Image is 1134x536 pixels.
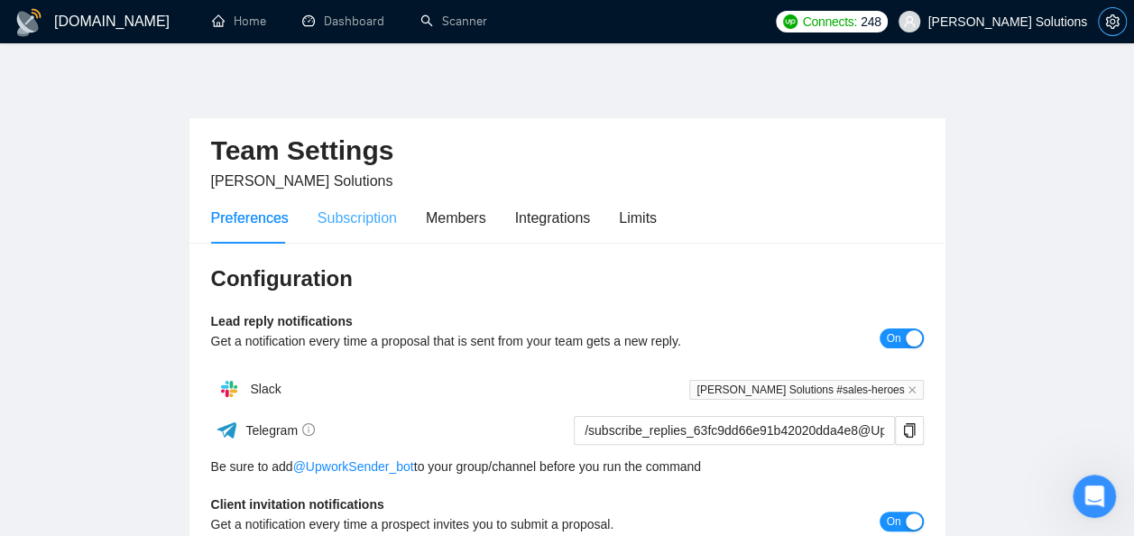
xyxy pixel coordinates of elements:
div: Get a notification every time a proposal that is sent from your team gets a new reply. [211,331,746,351]
span: info-circle [302,423,315,436]
img: upwork-logo.png [783,14,797,29]
b: Client invitation notifications [211,497,384,512]
b: Lead reply notifications [211,314,353,328]
div: Preferences [211,207,289,229]
span: On [886,328,900,348]
a: dashboardDashboard [302,14,384,29]
span: [PERSON_NAME] Solutions #sales-heroes [689,380,923,400]
span: user [903,15,916,28]
div: Subscription [318,207,397,229]
iframe: Intercom live chat [1073,475,1116,518]
span: On [886,512,900,531]
div: Limits [619,207,657,229]
h3: Configuration [211,264,924,293]
button: setting [1098,7,1127,36]
span: Connects: [803,12,857,32]
span: setting [1099,14,1126,29]
span: Telegram [245,423,315,438]
span: close [908,385,917,394]
span: [PERSON_NAME] Solutions [211,173,393,189]
div: Integrations [515,207,591,229]
img: logo [14,8,43,37]
span: Slack [250,382,281,396]
span: 248 [861,12,880,32]
h2: Team Settings [211,133,924,170]
a: setting [1098,14,1127,29]
a: searchScanner [420,14,487,29]
span: copy [896,423,923,438]
div: Be sure to add to your group/channel before you run the command [211,457,924,476]
img: hpQkSZIkSZIkSZIkSZIkSZIkSZIkSZIkSZIkSZIkSZIkSZIkSZIkSZIkSZIkSZIkSZIkSZIkSZIkSZIkSZIkSZIkSZIkSZIkS... [211,371,247,407]
a: homeHome [212,14,266,29]
a: @UpworkSender_bot [293,457,414,476]
button: copy [895,416,924,445]
div: Members [426,207,486,229]
img: ww3wtPAAAAAElFTkSuQmCC [216,419,238,441]
div: Get a notification every time a prospect invites you to submit a proposal. [211,514,746,534]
